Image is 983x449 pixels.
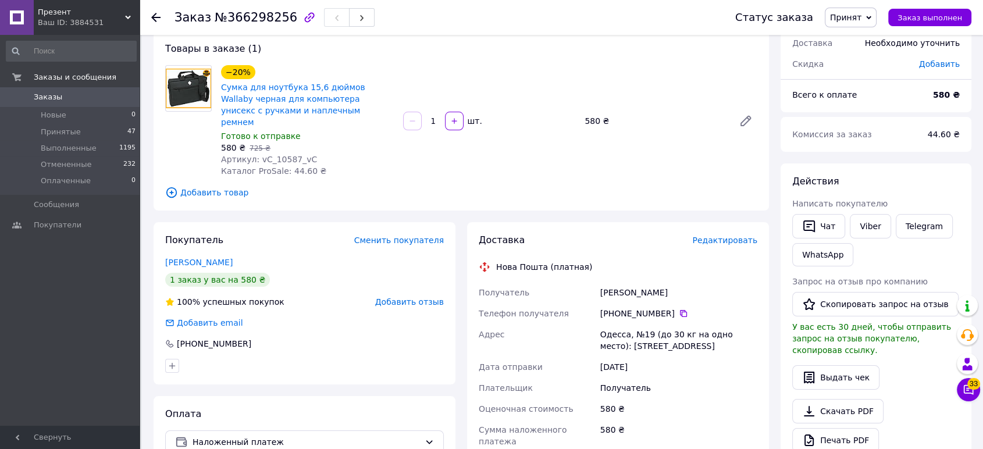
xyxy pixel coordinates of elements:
[176,338,252,350] div: [PHONE_NUMBER]
[479,288,529,297] span: Получатель
[34,199,79,210] span: Сообщения
[479,362,543,372] span: Дата отправки
[479,309,569,318] span: Телефон получателя
[221,131,301,141] span: Готово к отправке
[792,365,879,390] button: Выдать чек
[735,12,813,23] div: Статус заказа
[888,9,971,26] button: Заказ выполнен
[34,72,116,83] span: Заказы и сообщения
[34,92,62,102] span: Заказы
[131,110,136,120] span: 0
[215,10,297,24] span: №366298256
[34,220,81,230] span: Покупатели
[375,297,444,307] span: Добавить отзыв
[598,357,760,377] div: [DATE]
[165,186,757,199] span: Добавить товар
[957,378,980,401] button: Чат с покупателем33
[598,324,760,357] div: Одесса, №19 (до 30 кг на одно место): [STREET_ADDRESS]
[165,43,261,54] span: Товары в заказе (1)
[176,317,244,329] div: Добавить email
[165,296,284,308] div: успешных покупок
[792,199,888,208] span: Написать покупателю
[598,398,760,419] div: 580 ₴
[38,17,140,28] div: Ваш ID: 3884531
[967,378,980,390] span: 33
[221,143,245,152] span: 580 ₴
[792,130,872,139] span: Комиссия за заказ
[465,115,483,127] div: шт.
[41,127,81,137] span: Принятые
[792,277,928,286] span: Запрос на отзыв про компанию
[41,159,91,170] span: Отмененные
[151,12,161,23] div: Вернуться назад
[41,110,66,120] span: Новые
[792,38,832,48] span: Доставка
[479,330,504,339] span: Адрес
[41,143,97,154] span: Выполненные
[38,7,125,17] span: Презент
[479,425,567,446] span: Сумма наложенного платежа
[858,30,967,56] div: Необходимо уточнить
[123,159,136,170] span: 232
[734,109,757,133] a: Редактировать
[830,13,861,22] span: Принят
[221,155,317,164] span: Артикул: vC_10587_vC
[221,83,365,127] a: Сумка для ноутбука 15,6 дюймов Wallaby черная для компьютера унисекс с ручками и наплечным ремнем
[127,127,136,137] span: 47
[166,69,211,108] img: Сумка для ноутбука 15,6 дюймов Wallaby черная для компьютера унисекс с ручками и наплечным ремнем
[221,65,255,79] div: −20%
[792,292,959,316] button: Скопировать запрос на отзыв
[792,214,845,238] button: Чат
[580,113,729,129] div: 580 ₴
[119,143,136,154] span: 1195
[479,383,533,393] span: Плательщик
[6,41,137,62] input: Поиск
[165,234,223,245] span: Покупатель
[850,214,891,238] a: Viber
[792,322,951,355] span: У вас есть 30 дней, чтобы отправить запрос на отзыв покупателю, скопировав ссылку.
[692,236,757,245] span: Редактировать
[598,377,760,398] div: Получатель
[928,130,960,139] span: 44.60 ₴
[193,436,420,448] span: Наложенный платеж
[250,144,270,152] span: 725 ₴
[177,297,200,307] span: 100%
[792,90,857,99] span: Всего к оплате
[131,176,136,186] span: 0
[41,176,91,186] span: Оплаченные
[792,399,884,423] a: Скачать PDF
[221,166,326,176] span: Каталог ProSale: 44.60 ₴
[165,258,233,267] a: [PERSON_NAME]
[164,317,244,329] div: Добавить email
[600,308,757,319] div: [PHONE_NUMBER]
[165,408,201,419] span: Оплата
[897,13,962,22] span: Заказ выполнен
[174,10,211,24] span: Заказ
[919,59,960,69] span: Добавить
[354,236,444,245] span: Сменить покупателя
[479,404,574,414] span: Оценочная стоимость
[792,59,824,69] span: Скидка
[479,234,525,245] span: Доставка
[933,90,960,99] b: 580 ₴
[792,176,839,187] span: Действия
[792,243,853,266] a: WhatsApp
[598,282,760,303] div: [PERSON_NAME]
[896,214,953,238] a: Telegram
[493,261,595,273] div: Нова Пошта (платная)
[165,273,270,287] div: 1 заказ у вас на 580 ₴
